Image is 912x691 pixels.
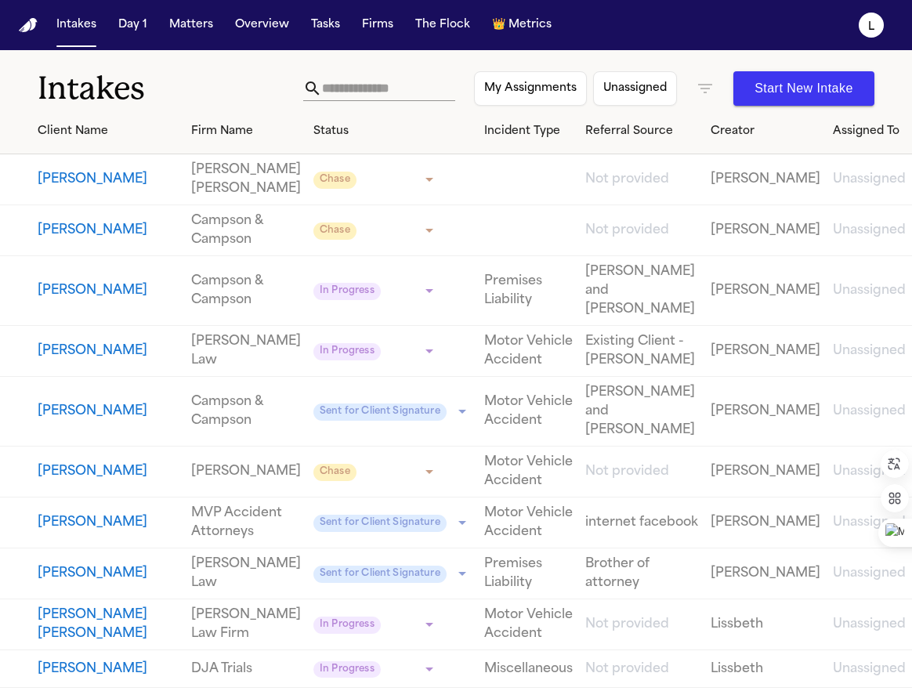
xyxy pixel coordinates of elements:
[38,342,179,360] button: View details for Cecil Russell
[585,615,698,634] a: View details for Maria Aracely Cruz Morales
[38,402,179,421] button: View details for Justin Cordero
[833,462,906,481] a: View details for Martha Chairez
[833,465,906,478] span: Unassigned
[191,660,301,678] a: View details for Barbara Harrison
[833,660,906,678] a: View details for Barbara Harrison
[711,281,820,300] a: View details for Robert L Holmes
[585,660,698,678] a: View details for Barbara Harrison
[38,462,179,481] button: View details for Martha Chairez
[484,332,573,370] a: View details for Cecil Russell
[585,221,698,240] a: View details for Joseph Vere
[163,11,219,39] button: Matters
[313,613,439,635] div: Update intake status
[585,383,698,440] a: View details for Justin Cordero
[313,403,447,421] span: Sent for Client Signature
[191,555,301,592] a: View details for Charlene Dunham
[833,615,906,634] a: View details for Maria Aracely Cruz Morales
[484,504,573,541] a: View details for David Holden
[833,221,906,240] a: View details for Joseph Vere
[38,606,179,643] button: View details for Maria Aracely Cruz Morales
[711,462,820,481] a: View details for Martha Chairez
[585,663,669,675] span: Not provided
[313,464,356,481] span: Chase
[313,280,439,302] div: Update intake status
[711,615,820,634] a: View details for Maria Aracely Cruz Morales
[711,513,820,532] a: View details for David Holden
[833,224,906,237] span: Unassigned
[112,11,154,39] button: Day 1
[313,661,381,678] span: In Progress
[38,660,179,678] button: View details for Barbara Harrison
[313,617,381,634] span: In Progress
[484,393,573,430] a: View details for Justin Cordero
[19,18,38,33] a: Home
[313,168,439,190] div: Update intake status
[833,618,906,631] span: Unassigned
[313,219,439,241] div: Update intake status
[833,170,906,189] a: View details for Johnny Aleman
[711,221,820,240] a: View details for Joseph Vere
[833,281,906,300] a: View details for Robert L Holmes
[313,172,356,189] span: Chase
[833,342,906,360] a: View details for Cecil Russell
[356,11,400,39] a: Firms
[191,606,301,643] a: View details for Maria Aracely Cruz Morales
[313,515,447,532] span: Sent for Client Signature
[313,123,472,139] div: Status
[313,340,439,362] div: Update intake status
[711,660,820,678] a: View details for Barbara Harrison
[313,283,381,300] span: In Progress
[833,564,906,583] a: View details for Charlene Dunham
[484,453,573,490] a: View details for Martha Chairez
[833,345,906,357] span: Unassigned
[585,555,698,592] a: View details for Charlene Dunham
[486,11,558,39] a: crownMetrics
[711,564,820,583] a: View details for Charlene Dunham
[733,71,874,106] button: Start New Intake
[585,123,698,139] div: Referral Source
[313,658,439,680] div: Update intake status
[474,71,587,106] button: My Assignments
[585,332,698,370] a: View details for Cecil Russell
[38,170,179,189] a: View details for Johnny Aleman
[833,123,906,139] div: Assigned To
[191,462,301,481] a: View details for Martha Chairez
[484,606,573,643] a: View details for Maria Aracely Cruz Morales
[313,512,472,534] div: Update intake status
[305,11,346,39] button: Tasks
[711,402,820,421] a: View details for Justin Cordero
[50,11,103,39] button: Intakes
[191,504,301,541] a: View details for David Holden
[585,618,669,631] span: Not provided
[19,18,38,33] img: Finch Logo
[38,69,303,108] h1: Intakes
[585,170,698,189] a: View details for Johnny Aleman
[833,402,906,421] a: View details for Justin Cordero
[484,555,573,592] a: View details for Charlene Dunham
[409,11,476,39] button: The Flock
[711,342,820,360] a: View details for Cecil Russell
[313,343,381,360] span: In Progress
[38,221,179,240] button: View details for Joseph Vere
[833,516,906,529] span: Unassigned
[191,393,301,430] a: View details for Justin Cordero
[38,564,179,583] button: View details for Charlene Dunham
[585,465,669,478] span: Not provided
[191,161,301,198] a: View details for Johnny Aleman
[191,212,301,249] a: View details for Joseph Vere
[313,222,356,240] span: Chase
[229,11,295,39] button: Overview
[313,566,447,583] span: Sent for Client Signature
[484,272,573,309] a: View details for Robert L Holmes
[585,224,669,237] span: Not provided
[833,284,906,297] span: Unassigned
[313,461,439,483] div: Update intake status
[38,123,179,139] div: Client Name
